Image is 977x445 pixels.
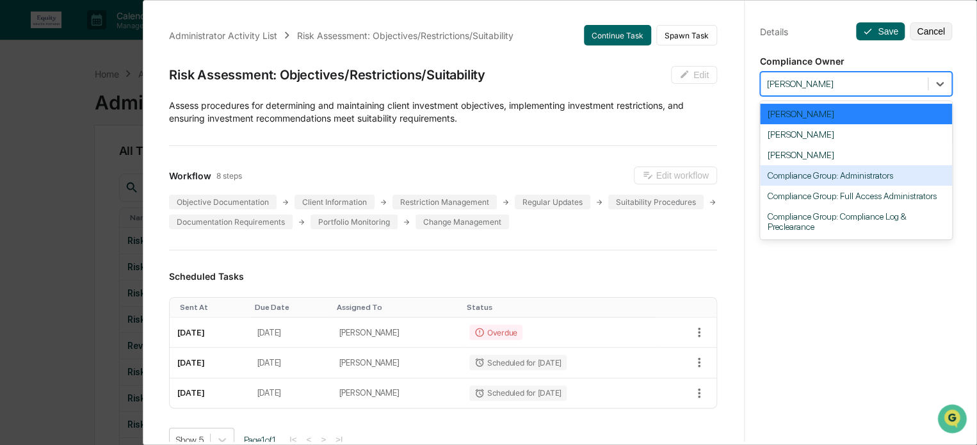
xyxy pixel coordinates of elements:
button: Start new chat [218,102,233,117]
div: Scheduled for [DATE] [469,385,567,401]
img: 1746055101610-c473b297-6a78-478c-a979-82029cc54cd1 [13,98,36,121]
button: Edit [671,66,717,84]
button: >| [332,434,346,445]
td: [PERSON_NAME] [331,348,461,378]
div: We're available if you need us! [44,111,162,121]
div: Suitability Procedures [608,195,704,209]
div: [PERSON_NAME] [760,124,952,145]
div: Restriction Management [392,195,497,209]
div: 🔎 [13,187,23,197]
td: [DATE] [170,318,249,348]
button: < [302,434,315,445]
div: Scheduled for [DATE] [469,355,567,370]
div: Change Management [416,214,509,229]
div: Compliance Group: Full Access Administrators [760,186,952,206]
div: Overdue [469,325,522,340]
div: [PERSON_NAME] [760,145,952,165]
button: Cancel [910,22,952,40]
td: [DATE] [170,378,249,408]
a: 🔎Data Lookup [8,181,86,204]
div: Regular Updates [515,195,590,209]
a: Powered byPylon [90,216,155,227]
div: Objective Documentation [169,195,277,209]
div: Toggle SortBy [336,303,456,312]
div: 🖐️ [13,163,23,173]
button: |< [286,434,300,445]
button: Save [856,22,905,40]
span: Preclearance [26,161,83,174]
span: 8 steps [216,171,242,181]
div: Compliance Group: Administrators [760,165,952,186]
div: [PERSON_NAME] [760,104,952,124]
p: Assess procedures for determining and maintaining client investment objectives, implementing inve... [169,99,717,125]
td: [DATE] [250,378,332,408]
span: Page 1 of 1 [244,435,276,445]
td: [PERSON_NAME] [331,378,461,408]
a: 🖐️Preclearance [8,156,88,179]
div: Compliance Group: Compliance Log & Preclearance [760,206,952,237]
button: Continue Task [584,25,651,45]
div: Details [760,26,788,37]
td: [DATE] [250,348,332,378]
td: [DATE] [170,348,249,378]
span: Attestations [106,161,159,174]
button: > [317,434,330,445]
iframe: Open customer support [936,403,971,437]
td: [PERSON_NAME] [331,318,461,348]
button: Spawn Task [656,25,717,45]
div: 🗄️ [93,163,103,173]
div: Portfolio Monitoring [311,214,398,229]
h3: Scheduled Tasks [169,271,717,282]
div: Documentation Requirements [169,214,293,229]
div: Risk Assessment: Objectives/Restrictions/Suitability [296,30,513,41]
div: Toggle SortBy [180,303,244,312]
div: Toggle SortBy [255,303,327,312]
div: Client Information [295,195,375,209]
span: Workflow [169,170,211,181]
p: How can we help? [13,27,233,47]
p: Compliance Owner [760,56,952,67]
button: Edit workflow [634,166,717,184]
span: Pylon [127,217,155,227]
div: Toggle SortBy [467,303,651,312]
a: 🗄️Attestations [88,156,164,179]
div: Administrator Activity List [169,30,277,41]
div: Risk Assessment: Objectives/Restrictions/Suitability [169,67,485,83]
td: [DATE] [250,318,332,348]
div: Start new chat [44,98,210,111]
span: Data Lookup [26,186,81,198]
